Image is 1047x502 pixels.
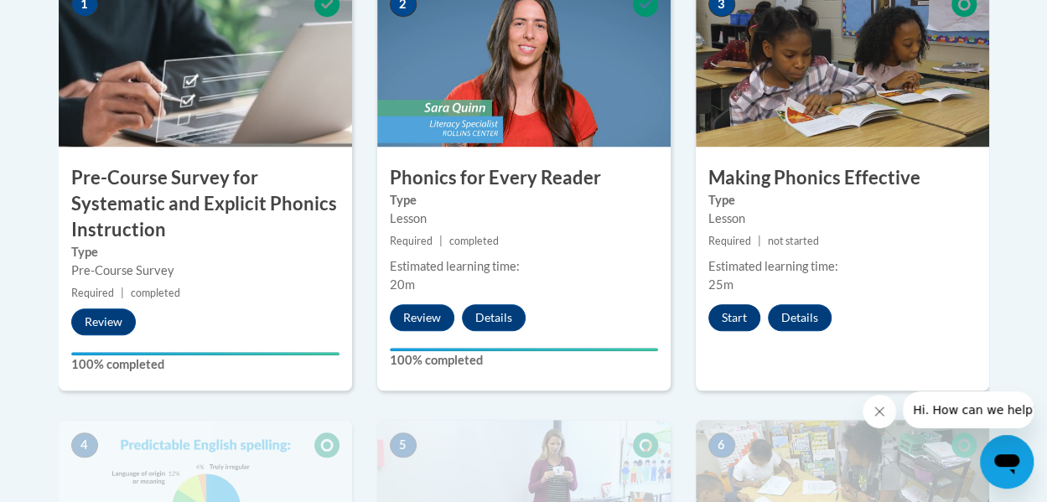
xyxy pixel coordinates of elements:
[71,432,98,458] span: 4
[708,304,760,331] button: Start
[449,235,499,247] span: completed
[708,432,735,458] span: 6
[390,348,658,351] div: Your progress
[131,287,180,299] span: completed
[903,391,1034,428] iframe: Message from company
[71,355,339,374] label: 100% completed
[462,304,526,331] button: Details
[71,243,339,261] label: Type
[696,165,989,191] h3: Making Phonics Effective
[71,352,339,355] div: Your progress
[980,435,1034,489] iframe: Button to launch messaging window
[390,257,658,276] div: Estimated learning time:
[708,235,751,247] span: Required
[439,235,443,247] span: |
[390,432,417,458] span: 5
[121,287,124,299] span: |
[71,261,339,280] div: Pre-Course Survey
[377,165,671,191] h3: Phonics for Every Reader
[708,277,733,292] span: 25m
[390,210,658,228] div: Lesson
[708,257,977,276] div: Estimated learning time:
[768,304,832,331] button: Details
[59,165,352,242] h3: Pre-Course Survey for Systematic and Explicit Phonics Instruction
[708,191,977,210] label: Type
[768,235,819,247] span: not started
[10,12,136,25] span: Hi. How can we help?
[71,287,114,299] span: Required
[390,277,415,292] span: 20m
[71,308,136,335] button: Review
[390,351,658,370] label: 100% completed
[390,304,454,331] button: Review
[708,210,977,228] div: Lesson
[390,235,433,247] span: Required
[390,191,658,210] label: Type
[758,235,761,247] span: |
[863,395,896,428] iframe: Close message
